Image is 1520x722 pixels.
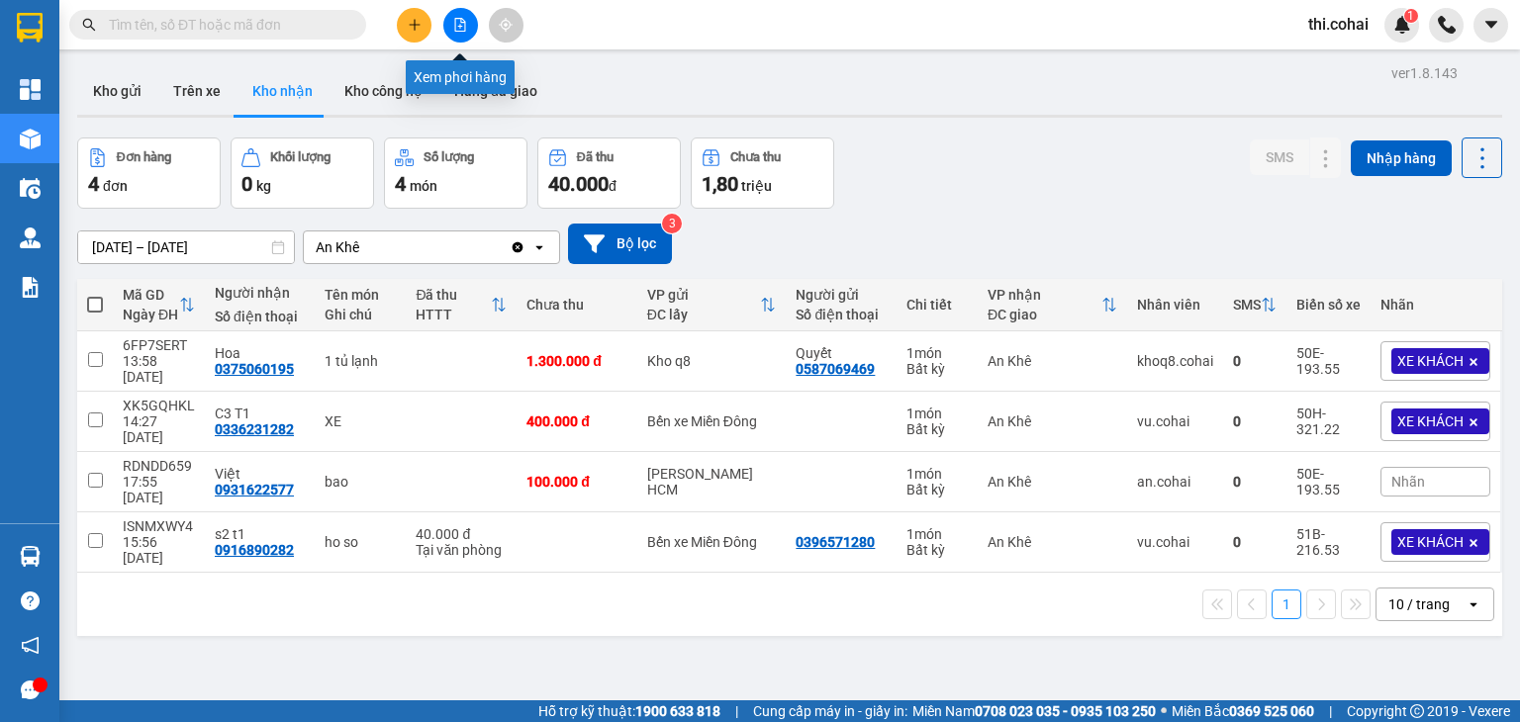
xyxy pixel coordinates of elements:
span: XE KHÁCH [1397,412,1464,430]
div: s2 t1 [215,526,305,542]
div: 1 món [906,526,968,542]
div: ho so [325,534,396,550]
div: Số điện thoại [796,307,887,322]
span: message [21,680,40,699]
div: Quyết [796,345,887,361]
span: XE KHÁCH [1397,533,1464,551]
div: 0336231282 [215,421,294,437]
th: Toggle SortBy [113,279,205,331]
svg: open [1466,596,1481,612]
img: warehouse-icon [20,178,41,199]
div: 6FP7SERT [123,337,195,353]
div: Chưa thu [730,150,781,164]
div: 1 món [906,406,968,421]
div: VP gửi [647,287,761,303]
div: 0916890282 [215,542,294,558]
span: kg [256,178,271,194]
div: Xem phơi hàng [406,60,515,94]
img: phone-icon [1438,16,1456,34]
div: Số điện thoại [215,309,305,324]
div: an.cohai [1137,474,1213,490]
button: Khối lượng0kg [231,137,374,209]
span: Miền Nam [912,700,1156,722]
div: 1 món [906,345,968,361]
span: Miền Bắc [1172,700,1314,722]
sup: 3 [662,214,682,233]
div: Người gửi [796,287,887,303]
div: An Khê [316,237,359,257]
div: VP nhận [988,287,1101,303]
th: Toggle SortBy [637,279,787,331]
div: 50H-321.22 [1296,406,1361,437]
button: aim [489,8,523,43]
button: Bộ lọc [568,224,672,264]
div: Đã thu [577,150,614,164]
span: món [410,178,437,194]
div: Hoa [215,345,305,361]
th: Toggle SortBy [1223,279,1286,331]
span: 4 [395,172,406,196]
img: warehouse-icon [20,129,41,149]
button: Kho công nợ [329,67,438,115]
div: ver 1.8.143 [1391,62,1458,84]
div: 14:27 [DATE] [123,413,195,445]
span: | [1329,700,1332,722]
div: 40.000 đ [416,526,507,542]
input: Selected An Khê. [361,237,363,257]
div: Việt [215,466,305,482]
span: Cung cấp máy in - giấy in: [753,700,907,722]
span: | [735,700,738,722]
div: 0375060195 [215,361,294,377]
div: 0587069469 [796,361,875,377]
div: Bến xe Miền Đông [647,534,777,550]
th: Toggle SortBy [978,279,1127,331]
span: Nhãn [1391,474,1425,490]
div: Chi tiết [906,297,968,313]
input: Tìm tên, số ĐT hoặc mã đơn [109,14,342,36]
svg: Clear value [510,239,525,255]
div: Tên món [325,287,396,303]
button: Chưa thu1,80 triệu [691,137,834,209]
div: An Khê [988,413,1117,429]
img: logo-vxr [17,13,43,43]
div: XK5GQHKL [123,398,195,413]
input: Select a date range. [78,231,294,263]
img: icon-new-feature [1393,16,1411,34]
span: copyright [1410,704,1424,718]
span: notification [21,636,40,655]
img: warehouse-icon [20,227,41,248]
div: An Khê [988,474,1117,490]
button: Trên xe [157,67,237,115]
div: Bất kỳ [906,421,968,437]
div: 0 [1233,353,1277,369]
span: plus [408,18,422,32]
button: Đã thu40.000đ [537,137,681,209]
div: Bất kỳ [906,482,968,497]
span: question-circle [21,591,40,610]
div: XE [325,413,396,429]
button: file-add [443,8,478,43]
img: dashboard-icon [20,79,41,100]
span: triệu [741,178,772,194]
svg: open [531,239,547,255]
div: khoq8.cohai [1137,353,1213,369]
button: 1 [1272,589,1301,619]
div: RDNDD659 [123,458,195,474]
button: Kho nhận [237,67,329,115]
div: vu.cohai [1137,534,1213,550]
span: 1,80 [702,172,738,196]
span: 40.000 [548,172,609,196]
sup: 1 [1404,9,1418,23]
div: 0931622577 [215,482,294,497]
div: 13:58 [DATE] [123,353,195,385]
div: Ngày ĐH [123,307,179,322]
div: 1 món [906,466,968,482]
div: An Khê [988,534,1117,550]
button: Số lượng4món [384,137,527,209]
div: ĐC giao [988,307,1101,322]
span: thi.cohai [1292,12,1384,37]
span: file-add [453,18,467,32]
div: Chưa thu [526,297,627,313]
div: Bất kỳ [906,361,968,377]
span: 4 [88,172,99,196]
